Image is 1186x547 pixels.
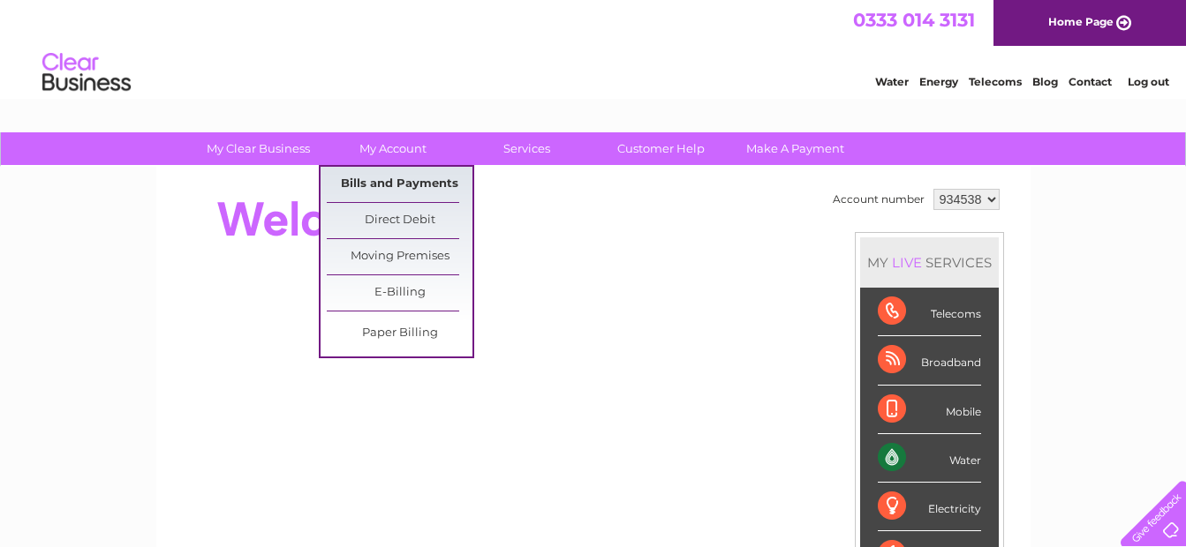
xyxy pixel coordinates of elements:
[878,288,981,336] div: Telecoms
[722,132,868,165] a: Make A Payment
[878,386,981,434] div: Mobile
[853,9,975,31] a: 0333 014 3131
[185,132,331,165] a: My Clear Business
[878,434,981,483] div: Water
[888,254,925,271] div: LIVE
[327,203,472,238] a: Direct Debit
[828,184,929,214] td: Account number
[1069,75,1112,88] a: Contact
[327,167,472,202] a: Bills and Payments
[969,75,1022,88] a: Telecoms
[454,132,600,165] a: Services
[327,316,472,351] a: Paper Billing
[1032,75,1058,88] a: Blog
[588,132,734,165] a: Customer Help
[177,10,1011,86] div: Clear Business is a trading name of Verastar Limited (registered in [GEOGRAPHIC_DATA] No. 3667643...
[878,483,981,531] div: Electricity
[327,275,472,311] a: E-Billing
[1128,75,1169,88] a: Log out
[320,132,465,165] a: My Account
[919,75,958,88] a: Energy
[878,336,981,385] div: Broadband
[860,237,999,288] div: MY SERVICES
[875,75,909,88] a: Water
[327,239,472,274] a: Moving Premises
[42,46,132,100] img: logo.png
